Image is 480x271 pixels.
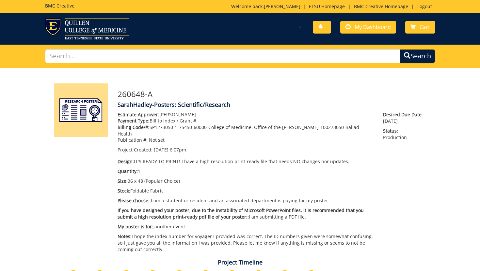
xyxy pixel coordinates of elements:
[420,23,430,31] span: Cart
[45,18,129,39] img: ETSU logo
[231,3,435,10] p: Welcome back, ! | | |
[118,223,373,230] p: another event
[118,233,373,253] p: I hope the index number for voyager I provided was correct. The ID numbers given were somewhat co...
[118,197,151,204] span: Please choose::
[118,158,134,164] span: Design:
[118,137,148,143] span: Publication #:
[383,111,426,124] p: [DATE]
[118,124,373,137] p: SP1273050-1-75450-60000-College of Medicine, Office of the [PERSON_NAME]-100273050-Ballad Health
[118,168,138,174] span: Quantity:
[351,3,411,9] a: BMC Creative Homepage
[118,124,150,130] span: Billing Code/#:
[118,188,130,194] span: Stock:
[264,3,300,9] a: [PERSON_NAME]
[118,118,150,124] span: Payment Type:
[118,102,426,108] h4: SarahHadley-Posters: Scientific/Research
[45,49,400,63] input: Search...
[118,178,128,184] span: Size:
[383,128,426,134] span: Status:
[118,111,159,118] span: Estimate Approver:
[118,178,373,184] p: 36 x 48 (Popular Choice)
[400,49,435,63] button: Search
[414,3,435,9] a: Logout
[49,259,431,266] h4: Project Timeline
[118,168,373,175] p: 1
[149,137,165,143] span: Not set
[340,21,396,34] a: My Dashboard
[118,223,154,230] span: My poster is for::
[118,111,373,118] p: [PERSON_NAME]
[154,147,186,153] span: [DATE] 6:07pm
[118,147,152,153] span: Project Created:
[118,90,426,98] h3: 260648-A
[306,3,348,9] a: ETSU Homepage
[355,23,391,31] span: My Dashboard
[118,118,373,124] p: Bill to Index / Grant #
[118,197,373,204] p: I am a student or resident and an associated department is paying for my poster.
[383,128,426,141] p: Production
[118,188,373,194] p: Foldable Fabric
[118,207,373,220] p: I am submitting a PDF file.
[383,111,426,118] span: Desired Due Date:
[45,3,74,8] h5: BMC Creative
[118,158,373,165] p: IT'S READY TO PRINT! I have a high resolution print-ready file that needs NO changes nor updates.
[118,207,364,220] span: If you have designed your poster, due to the instability of Microsoft PowerPoint files, it is rec...
[405,21,435,34] a: Cart
[118,233,132,239] span: Notes:
[54,83,108,137] img: Product featured image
